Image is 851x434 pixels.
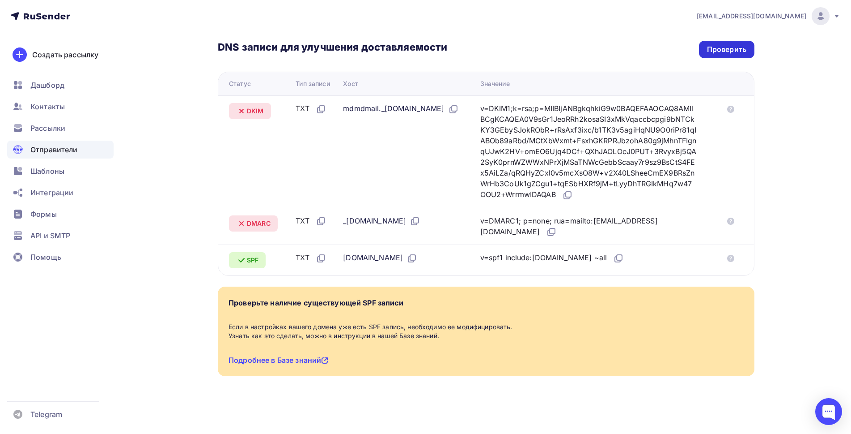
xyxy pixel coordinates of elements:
span: Контакты [30,101,65,112]
span: Интеграции [30,187,73,198]
a: Подробнее в Базе знаний [229,356,328,365]
a: Дашборд [7,76,114,94]
div: Тип записи [296,79,330,88]
div: mdmdmail._[DOMAIN_NAME] [343,103,458,115]
a: [EMAIL_ADDRESS][DOMAIN_NAME] [697,7,840,25]
a: Формы [7,205,114,223]
span: Отправители [30,144,78,155]
a: Рассылки [7,119,114,137]
span: Telegram [30,409,62,420]
span: Рассылки [30,123,65,133]
span: API и SMTP [30,230,70,241]
span: Формы [30,209,57,219]
span: [EMAIL_ADDRESS][DOMAIN_NAME] [697,12,806,21]
span: Дашборд [30,80,64,90]
div: Проверить [707,44,746,55]
div: TXT [296,215,326,227]
div: [DOMAIN_NAME] [343,252,417,264]
span: DMARC [247,219,271,228]
a: Контакты [7,98,114,116]
div: TXT [296,252,326,264]
div: v=spf1 include:[DOMAIN_NAME] ~all [480,252,624,264]
div: v=DMARC1; p=none; rua=mailto:[EMAIL_ADDRESS][DOMAIN_NAME] [480,215,697,238]
a: Шаблоны [7,162,114,180]
div: _[DOMAIN_NAME] [343,215,420,227]
span: DKIM [247,107,264,116]
span: SPF [247,256,258,265]
span: Помощь [30,252,61,262]
div: v=DKIM1;k=rsa;p=MIIBIjANBgkqhkiG9w0BAQEFAAOCAQ8AMIIBCgKCAQEA0V9sGr1JeoRRh2kosaSI3xMkVqaccbcpgi9bN... [480,103,697,201]
div: Хост [343,79,358,88]
div: Значение [480,79,510,88]
div: Статус [229,79,251,88]
h3: DNS записи для улучшения доставляемости [218,41,447,55]
div: Создать рассылку [32,49,98,60]
span: Шаблоны [30,166,64,176]
div: TXT [296,103,326,115]
div: Если в настройках вашего домена уже есть SPF запись, необходимо ее модифицировать. Узнать как это... [229,322,744,340]
a: Отправители [7,141,114,159]
div: Проверьте наличие существующей SPF записи [229,297,403,308]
